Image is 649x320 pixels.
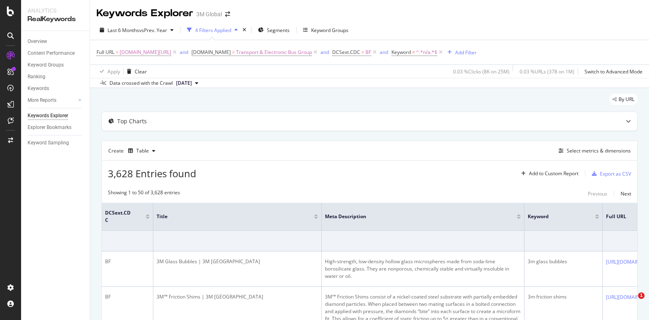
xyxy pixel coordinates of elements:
a: Keyword Sampling [28,139,84,147]
div: and [380,49,388,56]
div: Apply [107,68,120,75]
span: [DOMAIN_NAME][URL] [120,47,171,58]
button: Select metrics & dimensions [555,146,631,156]
div: BF [105,293,150,301]
div: 4 Filters Applied [195,27,231,34]
div: legacy label [609,94,638,105]
span: Title [157,213,302,220]
span: DCSext.CDC [105,209,133,224]
iframe: Intercom live chat [621,292,641,312]
div: 0.03 % URLs ( 378 on 1M ) [520,68,574,75]
a: Overview [28,37,84,46]
div: 3M Global [196,10,222,18]
div: Keyword Sampling [28,139,69,147]
div: Data crossed with the Crawl [110,79,173,87]
div: Overview [28,37,47,46]
div: 3m friction shims [528,293,599,301]
span: Segments [267,27,290,34]
span: 1 [638,292,645,299]
button: Table [125,144,159,157]
span: Meta Description [325,213,505,220]
span: = [232,49,235,56]
div: More Reports [28,96,56,105]
div: 3M™ Friction Shims | 3M [GEOGRAPHIC_DATA] [157,293,318,301]
div: High-strength, low-density hollow glass microspheres made from soda-lime borosilicate glass. They... [325,258,521,280]
button: Next [621,189,631,199]
a: Keywords Explorer [28,112,84,120]
a: More Reports [28,96,76,105]
div: Explorer Bookmarks [28,123,71,132]
button: and [180,48,188,56]
button: Segments [255,24,293,37]
button: Add to Custom Report [518,167,578,180]
div: Previous [588,190,607,197]
button: 4 Filters Applied [184,24,241,37]
div: Keyword Groups [311,27,348,34]
span: DCSext.CDC [332,49,360,56]
a: Keywords [28,84,84,93]
a: Keyword Groups [28,61,84,69]
div: Keywords [28,84,49,93]
span: BF [365,47,371,58]
span: Transport & Electronic Bus Group [236,47,312,58]
div: RealKeywords [28,15,83,24]
div: and [320,49,329,56]
span: 3,628 Entries found [108,167,196,180]
button: Last 6 MonthsvsPrev. Year [97,24,177,37]
div: Keywords Explorer [28,112,68,120]
div: Clear [135,68,147,75]
div: Select metrics & dimensions [567,147,631,154]
div: Create [108,144,159,157]
div: times [241,26,248,34]
div: Export as CSV [600,170,631,177]
a: Content Performance [28,49,84,58]
div: Add to Custom Report [529,171,578,176]
div: 3M Glass Bubbles | 3M [GEOGRAPHIC_DATA] [157,258,318,265]
div: Keywords Explorer [97,6,193,20]
div: arrow-right-arrow-left [225,11,230,17]
div: 3m glass bubbles [528,258,599,265]
span: Last 6 Months [107,27,139,34]
button: Add Filter [444,47,477,57]
button: Switch to Advanced Mode [581,65,643,78]
span: = [361,49,364,56]
button: Clear [124,65,147,78]
span: Keyword [528,213,583,220]
button: and [380,48,388,56]
div: BF [105,258,150,265]
a: Explorer Bookmarks [28,123,84,132]
div: Table [136,148,149,153]
div: and [180,49,188,56]
div: Content Performance [28,49,75,58]
div: Switch to Advanced Mode [585,68,643,75]
button: Export as CSV [589,167,631,180]
span: By URL [619,97,634,102]
span: vs Prev. Year [139,27,167,34]
button: and [320,48,329,56]
span: 2025 Sep. 21st [176,79,192,87]
div: Next [621,190,631,197]
button: Previous [588,189,607,199]
div: Ranking [28,73,45,81]
button: [DATE] [173,78,202,88]
span: = [116,49,118,56]
div: Top Charts [117,117,147,125]
a: Ranking [28,73,84,81]
button: Keyword Groups [300,24,352,37]
span: [DOMAIN_NAME] [191,49,231,56]
span: Keyword [391,49,411,56]
span: ≠ [412,49,415,56]
div: Add Filter [455,49,477,56]
div: Showing 1 to 50 of 3,628 entries [108,189,180,199]
div: Keyword Groups [28,61,64,69]
button: Apply [97,65,120,78]
div: 0.03 % Clicks ( 8K on 25M ) [453,68,509,75]
div: Analytics [28,6,83,15]
span: Full URL [97,49,114,56]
